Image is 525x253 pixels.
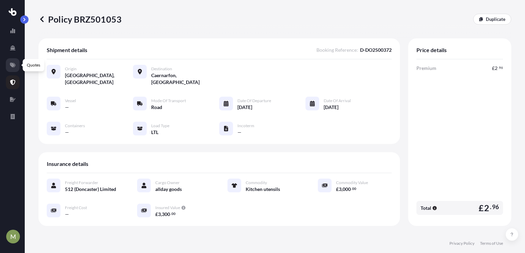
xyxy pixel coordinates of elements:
span: Origin [65,66,77,72]
a: Privacy Policy [449,241,474,246]
span: 00 [352,188,356,190]
span: [DATE] [237,104,252,111]
span: Freight Forwarder [65,180,98,185]
span: Containers [65,123,85,129]
span: . [170,213,171,215]
span: D-DO2500372 [360,47,392,53]
span: Load Type [151,123,169,129]
p: Policy BRZ501053 [38,14,122,25]
span: £ [479,204,484,212]
span: £ [336,187,339,192]
span: Total [421,205,431,212]
span: M [10,233,16,240]
span: 2 [484,204,489,212]
span: Commodity [246,180,267,185]
a: Terms of Use [480,241,503,246]
span: Date of Arrival [324,98,351,104]
a: Duplicate [473,14,511,25]
span: 3 [339,187,342,192]
span: 96 [499,67,503,69]
span: . [490,205,491,209]
span: Destination [151,66,172,72]
span: [DATE] [324,104,338,111]
span: Caernarfon, [GEOGRAPHIC_DATA] [151,72,219,86]
span: Cargo Owner [155,180,180,185]
span: . [351,188,352,190]
span: , [342,187,343,192]
span: [GEOGRAPHIC_DATA], [GEOGRAPHIC_DATA] [65,72,133,86]
span: Mode of Transport [151,98,186,104]
span: Commodity Value [336,180,368,185]
span: Freight Cost [65,205,87,210]
span: Incoterm [237,123,254,129]
span: 000 [343,187,351,192]
span: — [237,129,242,136]
span: 300 [162,212,170,217]
span: Date of Departure [237,98,271,104]
span: 3 [158,212,161,217]
span: 512 (Doncaster) Limited [65,186,116,193]
span: Price details [416,47,447,53]
span: Shipment details [47,47,87,53]
span: — [65,211,69,218]
span: LTL [151,129,158,136]
span: Vessel [65,98,76,104]
div: Quotes [23,59,44,71]
span: allday goods [155,186,182,193]
span: 96 [492,205,499,209]
span: — [65,129,69,136]
p: Duplicate [486,16,505,23]
span: Road [151,104,162,111]
span: £ [492,66,495,71]
span: Premium [416,65,436,72]
span: Booking Reference : [316,47,358,53]
span: Kitchen utensils [246,186,280,193]
span: 2 [495,66,498,71]
span: Insurance details [47,160,88,167]
span: £ [155,212,158,217]
span: — [65,104,69,111]
span: Insured Value [155,205,180,210]
span: , [161,212,162,217]
span: 00 [171,213,176,215]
